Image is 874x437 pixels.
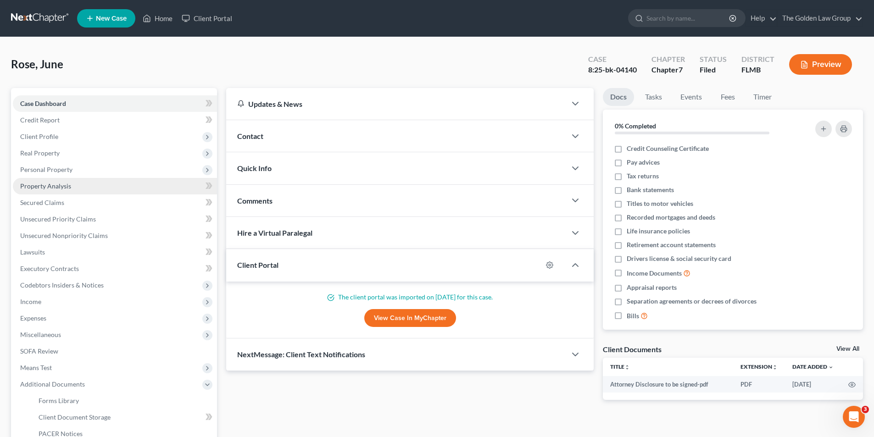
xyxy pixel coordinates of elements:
a: Secured Claims [13,194,217,211]
td: [DATE] [785,376,841,393]
div: Status [700,54,727,65]
span: Hire a Virtual Paralegal [237,228,312,237]
span: Secured Claims [20,199,64,206]
span: Appraisal reports [627,283,677,292]
span: Separation agreements or decrees of divorces [627,297,757,306]
span: Comments [237,196,273,205]
span: Means Test [20,364,52,371]
a: Client Portal [177,10,237,27]
button: Preview [789,54,852,75]
a: Unsecured Priority Claims [13,211,217,227]
span: Client Profile [20,133,58,140]
span: Personal Property [20,166,72,173]
span: Drivers license & social security card [627,254,731,263]
span: Unsecured Nonpriority Claims [20,232,108,239]
td: PDF [733,376,785,393]
div: Client Documents [603,344,662,354]
span: NextMessage: Client Text Notifications [237,350,365,359]
td: Attorney Disclosure to be signed-pdf [603,376,733,393]
p: The client portal was imported on [DATE] for this case. [237,293,583,302]
span: New Case [96,15,127,22]
span: Expenses [20,314,46,322]
span: Codebtors Insiders & Notices [20,281,104,289]
i: expand_more [828,365,834,370]
a: Fees [713,88,742,106]
a: View Case in MyChapter [364,309,456,327]
span: Executory Contracts [20,265,79,272]
span: Forms Library [39,397,79,404]
span: Real Property [20,149,60,157]
span: 3 [862,406,869,413]
span: Case Dashboard [20,100,66,107]
span: Client Portal [237,260,278,269]
div: FLMB [741,65,774,75]
span: Titles to motor vehicles [627,199,693,208]
span: Miscellaneous [20,331,61,338]
i: unfold_more [772,365,778,370]
div: 8:25-bk-04140 [588,65,637,75]
span: Income [20,298,41,305]
div: Updates & News [237,99,555,109]
a: Titleunfold_more [610,363,630,370]
span: Income Documents [627,269,682,278]
span: Credit Counseling Certificate [627,144,709,153]
a: Case Dashboard [13,95,217,112]
a: Date Added expand_more [792,363,834,370]
a: Credit Report [13,112,217,128]
span: Contact [237,132,263,140]
a: View All [836,346,859,352]
a: Home [138,10,177,27]
a: Unsecured Nonpriority Claims [13,227,217,244]
a: Forms Library [31,393,217,409]
span: Bank statements [627,185,674,194]
span: Unsecured Priority Claims [20,215,96,223]
span: Retirement account statements [627,240,716,249]
span: Bills [627,311,639,321]
a: Lawsuits [13,244,217,260]
a: Help [746,10,777,27]
a: Executory Contracts [13,260,217,277]
div: Chapter [651,65,685,75]
span: Pay advices [627,158,660,167]
input: Search by name... [646,10,730,27]
a: Client Document Storage [31,409,217,426]
a: Timer [746,88,779,106]
div: Case [588,54,637,65]
div: District [741,54,774,65]
span: Property Analysis [20,182,71,190]
span: Client Document Storage [39,413,111,421]
a: Docs [603,88,634,106]
a: Extensionunfold_more [740,363,778,370]
span: Quick Info [237,164,272,172]
span: Tax returns [627,171,659,181]
span: Additional Documents [20,380,85,388]
span: Lawsuits [20,248,45,256]
a: Events [673,88,709,106]
iframe: Intercom live chat [843,406,865,428]
span: SOFA Review [20,347,58,355]
strong: 0% Completed [615,122,656,130]
span: Recorded mortgages and deeds [627,213,715,222]
div: Chapter [651,54,685,65]
a: Property Analysis [13,178,217,194]
span: Rose, June [11,57,63,71]
a: The Golden Law Group [778,10,863,27]
span: Life insurance policies [627,227,690,236]
span: Credit Report [20,116,60,124]
a: SOFA Review [13,343,217,360]
i: unfold_more [624,365,630,370]
div: Filed [700,65,727,75]
span: 7 [679,65,683,74]
a: Tasks [638,88,669,106]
